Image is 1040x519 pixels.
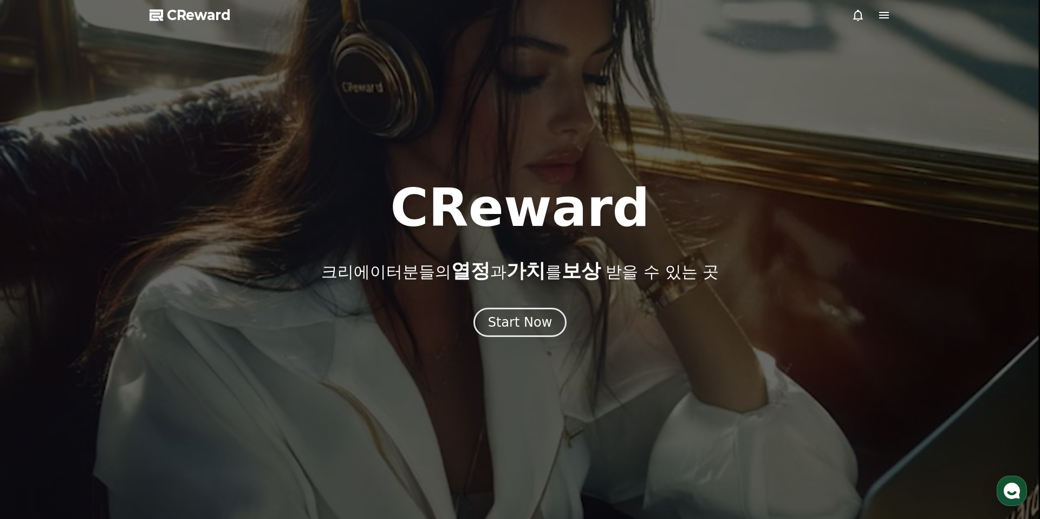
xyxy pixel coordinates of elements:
button: Start Now [473,308,567,337]
a: CReward [149,7,231,24]
span: 가치 [506,259,545,282]
h1: CReward [390,182,649,234]
span: 보상 [562,259,601,282]
a: Start Now [473,319,567,329]
p: 크리에이터분들의 과 를 받을 수 있는 곳 [321,260,719,282]
div: Start Now [488,314,552,331]
span: 열정 [451,259,490,282]
span: CReward [167,7,231,24]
